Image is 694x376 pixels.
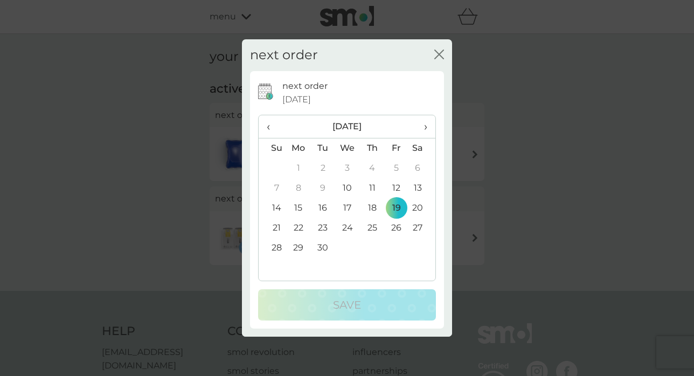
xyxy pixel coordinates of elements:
td: 6 [408,158,435,178]
td: 19 [384,198,408,218]
td: 29 [286,238,311,258]
td: 22 [286,218,311,238]
td: 20 [408,198,435,218]
td: 11 [360,178,384,198]
td: 14 [259,198,286,218]
td: 9 [311,178,335,198]
td: 23 [311,218,335,238]
td: 15 [286,198,311,218]
td: 26 [384,218,408,238]
span: ‹ [267,115,278,138]
td: 21 [259,218,286,238]
td: 17 [335,198,360,218]
td: 10 [335,178,360,198]
p: next order [282,79,328,93]
th: We [335,138,360,158]
th: Sa [408,138,435,158]
p: Save [333,296,361,314]
td: 27 [408,218,435,238]
th: Su [259,138,286,158]
td: 4 [360,158,384,178]
span: [DATE] [282,93,311,107]
td: 5 [384,158,408,178]
td: 2 [311,158,335,178]
th: Fr [384,138,408,158]
td: 8 [286,178,311,198]
td: 12 [384,178,408,198]
button: Save [258,289,436,321]
th: Mo [286,138,311,158]
td: 3 [335,158,360,178]
td: 28 [259,238,286,258]
td: 30 [311,238,335,258]
th: [DATE] [286,115,408,138]
td: 25 [360,218,384,238]
th: Th [360,138,384,158]
span: › [417,115,427,138]
td: 1 [286,158,311,178]
td: 16 [311,198,335,218]
td: 13 [408,178,435,198]
td: 18 [360,198,384,218]
th: Tu [311,138,335,158]
td: 24 [335,218,360,238]
h2: next order [250,47,318,63]
td: 7 [259,178,286,198]
button: close [434,50,444,61]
